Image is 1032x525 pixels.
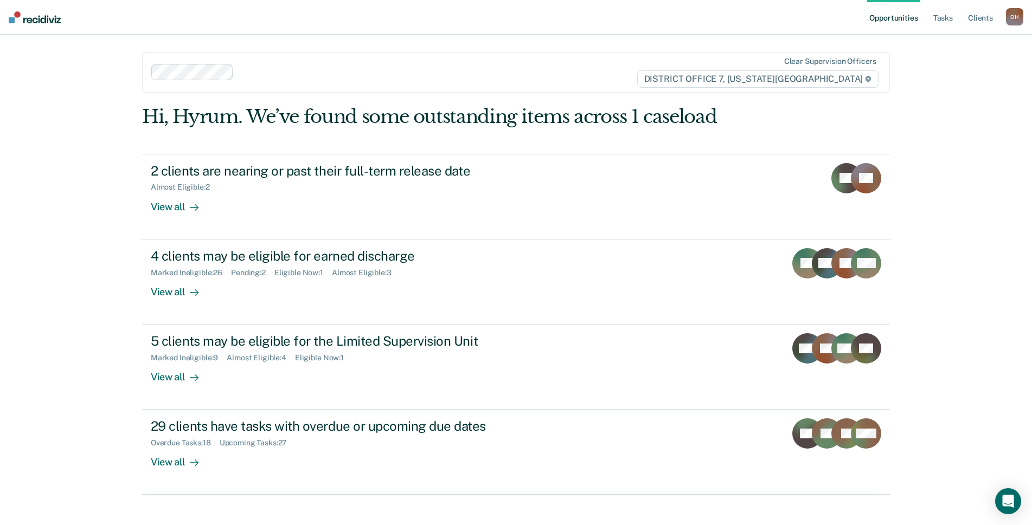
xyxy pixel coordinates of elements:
[274,268,332,277] div: Eligible Now : 1
[151,333,531,349] div: 5 clients may be eligible for the Limited Supervision Unit
[332,268,400,277] div: Almost Eligible : 3
[151,192,211,213] div: View all
[1006,8,1023,25] div: O H
[151,183,219,192] div: Almost Eligible : 2
[142,325,890,410] a: 5 clients may be eligible for the Limited Supervision UnitMarked Ineligible:9Almost Eligible:4Eli...
[151,362,211,384] div: View all
[142,410,890,495] a: 29 clients have tasks with overdue or upcoming due datesOverdue Tasks:18Upcoming Tasks:27View all
[151,438,220,448] div: Overdue Tasks : 18
[151,448,211,469] div: View all
[637,70,879,88] span: DISTRICT OFFICE 7, [US_STATE][GEOGRAPHIC_DATA]
[995,488,1021,514] div: Open Intercom Messenger
[151,268,231,277] div: Marked Ineligible : 26
[151,163,531,179] div: 2 clients are nearing or past their full-term release date
[1006,8,1023,25] button: OH
[151,277,211,298] div: View all
[295,353,352,362] div: Eligible Now : 1
[151,353,227,362] div: Marked Ineligible : 9
[227,353,295,362] div: Almost Eligible : 4
[9,11,61,23] img: Recidiviz
[220,438,296,448] div: Upcoming Tasks : 27
[151,418,531,434] div: 29 clients have tasks with overdue or upcoming due dates
[784,57,876,66] div: Clear supervision officers
[151,248,531,264] div: 4 clients may be eligible for earned discharge
[142,106,740,128] div: Hi, Hyrum. We’ve found some outstanding items across 1 caseload
[231,268,274,277] div: Pending : 2
[142,154,890,239] a: 2 clients are nearing or past their full-term release dateAlmost Eligible:2View all
[142,239,890,325] a: 4 clients may be eligible for earned dischargeMarked Ineligible:26Pending:2Eligible Now:1Almost E...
